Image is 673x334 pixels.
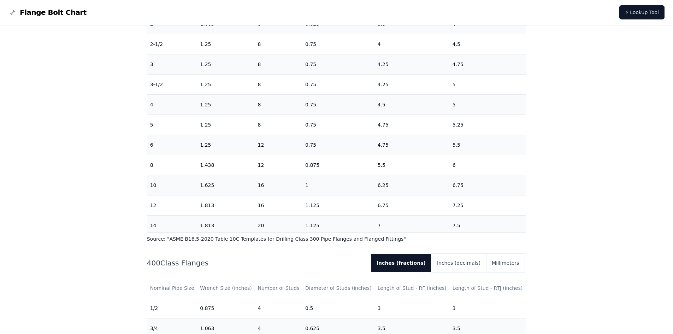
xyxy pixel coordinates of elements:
td: 4 [375,34,450,54]
td: 8 [255,115,302,135]
td: 0.875 [302,155,375,175]
img: Flange Bolt Chart Logo [8,8,17,17]
td: 1.25 [197,34,255,54]
td: 4.25 [375,74,450,94]
td: 6 [450,155,526,175]
td: 0.5 [302,298,375,318]
td: 0.75 [302,54,375,74]
td: 5 [147,115,197,135]
td: 1.625 [197,175,255,195]
h2: 400 Class Flanges [147,258,365,268]
th: Length of Stud - RTJ (inches) [450,278,526,298]
td: 14 [147,215,197,235]
td: 6.25 [375,175,450,195]
td: 4.75 [450,54,526,74]
td: 4.75 [375,115,450,135]
td: 5 [450,74,526,94]
td: 7.25 [450,195,526,215]
a: Flange Bolt Chart LogoFlange Bolt Chart [8,7,87,17]
th: Nominal Pipe Size [147,278,197,298]
td: 0.75 [302,135,375,155]
td: 4 [147,94,197,115]
td: 8 [255,34,302,54]
td: 6 [147,135,197,155]
td: 10 [147,175,197,195]
th: Wrench Size (inches) [197,278,255,298]
td: 8 [147,155,197,175]
td: 16 [255,175,302,195]
td: 8 [255,54,302,74]
td: 1.813 [197,215,255,235]
td: 4.25 [375,54,450,74]
td: 1.25 [197,94,255,115]
td: 4.5 [450,34,526,54]
td: 0.75 [302,34,375,54]
td: 0.75 [302,115,375,135]
td: 1.25 [197,135,255,155]
p: Source: " ASME B16.5-2020 Table 10C Templates for Drilling Class 300 Pipe Flanges and Flanged Fit... [147,235,526,242]
td: 1.438 [197,155,255,175]
button: Inches (fractions) [371,254,431,272]
td: 1.125 [302,195,375,215]
td: 6.75 [375,195,450,215]
td: 12 [255,155,302,175]
td: 1 [302,175,375,195]
td: 3 [147,54,197,74]
td: 2-1/2 [147,34,197,54]
td: 20 [255,215,302,235]
button: Millimeters [486,254,525,272]
td: 6.75 [450,175,526,195]
td: 5 [450,94,526,115]
th: Length of Stud - RF (inches) [375,278,450,298]
span: Flange Bolt Chart [20,7,87,17]
a: ⚡ Lookup Tool [619,5,665,19]
td: 1.813 [197,195,255,215]
td: 5.25 [450,115,526,135]
td: 1.25 [197,115,255,135]
td: 8 [255,74,302,94]
th: Number of Studs [255,278,302,298]
td: 7 [375,215,450,235]
td: 1.25 [197,74,255,94]
td: 3 [375,298,450,318]
td: 1/2 [147,298,197,318]
td: 8 [255,94,302,115]
td: 12 [255,135,302,155]
td: 0.75 [302,74,375,94]
td: 1.125 [302,215,375,235]
td: 4.5 [375,94,450,115]
td: 3 [450,298,526,318]
td: 7.5 [450,215,526,235]
td: 0.875 [197,298,255,318]
td: 4 [255,298,302,318]
td: 3-1/2 [147,74,197,94]
td: 4.75 [375,135,450,155]
th: Diameter of Studs (inches) [302,278,375,298]
td: 0.75 [302,94,375,115]
td: 5.5 [375,155,450,175]
td: 12 [147,195,197,215]
td: 1.25 [197,54,255,74]
td: 5.5 [450,135,526,155]
button: Inches (decimals) [431,254,486,272]
td: 16 [255,195,302,215]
